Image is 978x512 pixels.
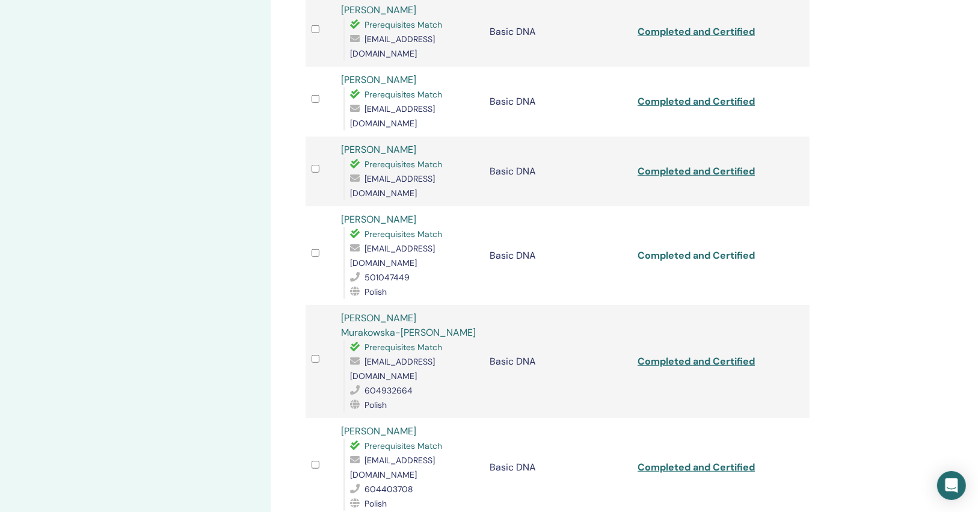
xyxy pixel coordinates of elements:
[937,471,966,500] div: Open Intercom Messenger
[364,159,442,170] span: Prerequisites Match
[484,305,632,418] td: Basic DNA
[484,67,632,137] td: Basic DNA
[364,229,442,239] span: Prerequisites Match
[350,243,435,268] span: [EMAIL_ADDRESS][DOMAIN_NAME]
[341,312,476,339] a: [PERSON_NAME] Murakowska-[PERSON_NAME]
[638,95,755,108] a: Completed and Certified
[364,342,442,353] span: Prerequisites Match
[638,461,755,473] a: Completed and Certified
[638,25,755,38] a: Completed and Certified
[350,173,435,199] span: [EMAIL_ADDRESS][DOMAIN_NAME]
[350,103,435,129] span: [EMAIL_ADDRESS][DOMAIN_NAME]
[341,73,416,86] a: [PERSON_NAME]
[341,425,416,437] a: [PERSON_NAME]
[364,385,413,396] span: 604932664
[638,165,755,177] a: Completed and Certified
[638,249,755,262] a: Completed and Certified
[364,440,442,451] span: Prerequisites Match
[364,272,410,283] span: 501047449
[341,213,416,226] a: [PERSON_NAME]
[364,399,387,410] span: Polish
[364,498,387,509] span: Polish
[484,137,632,206] td: Basic DNA
[364,19,442,30] span: Prerequisites Match
[364,484,413,495] span: 604403708
[364,286,387,297] span: Polish
[364,89,442,100] span: Prerequisites Match
[350,34,435,59] span: [EMAIL_ADDRESS][DOMAIN_NAME]
[638,355,755,368] a: Completed and Certified
[341,143,416,156] a: [PERSON_NAME]
[350,455,435,480] span: [EMAIL_ADDRESS][DOMAIN_NAME]
[350,356,435,381] span: [EMAIL_ADDRESS][DOMAIN_NAME]
[341,4,416,16] a: [PERSON_NAME]
[484,206,632,305] td: Basic DNA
